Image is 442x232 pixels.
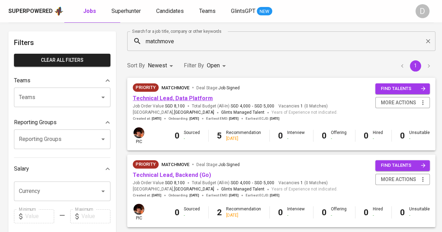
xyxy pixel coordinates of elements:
a: Teams [199,7,217,16]
span: more actions [381,175,416,184]
button: Open [98,186,108,196]
div: D [415,4,429,18]
div: Hired [373,206,383,218]
div: pic [133,127,145,145]
span: Job Order Value [133,180,185,186]
span: Created at : [133,116,161,121]
div: - [184,212,200,218]
input: Value [25,209,54,223]
span: Vacancies ( 0 Matches ) [278,180,328,186]
b: 5 [217,131,222,141]
h6: Filters [14,37,110,48]
div: Sourced [184,206,200,218]
span: Years of Experience not indicated. [271,109,338,116]
span: SGD 8,100 [165,180,185,186]
div: Superpowered [8,7,53,15]
b: 0 [364,208,369,217]
div: - [409,212,430,218]
b: 2 [217,208,222,217]
span: Total Budget (All-In) [192,103,274,109]
div: Offering [331,130,347,142]
p: Sort By [127,61,145,70]
span: 1 [299,180,303,186]
span: [GEOGRAPHIC_DATA] , [133,109,214,116]
b: 0 [175,208,180,217]
button: Clear [423,36,433,46]
div: Recommendation [226,130,261,142]
div: Teams [14,74,110,88]
p: Filter By [184,61,204,70]
span: Deal Stage : [196,85,240,90]
div: Offering [331,206,347,218]
button: more actions [375,97,430,108]
span: Job Signed [218,85,240,90]
button: find talents [375,83,430,94]
span: Glints Managed Talent [221,187,265,192]
span: SGD 5,000 [254,103,274,109]
b: 0 [278,208,283,217]
b: 0 [175,131,180,141]
span: Teams [199,8,216,14]
span: Total Budget (All-In) [192,180,274,186]
span: [DATE] [152,193,161,198]
a: Jobs [83,7,97,16]
span: [DATE] [229,193,239,198]
span: find talents [381,162,426,170]
a: Superhunter [111,7,142,16]
p: Newest [148,61,167,70]
span: SGD 4,000 [231,103,251,109]
span: Job Signed [218,162,240,167]
span: Years of Experience not indicated. [271,186,338,193]
span: NEW [257,8,272,15]
div: [DATE] [226,212,261,218]
div: New Job received from Demand Team [133,83,159,92]
span: Vacancies ( 0 Matches ) [278,103,328,109]
span: SGD 4,000 [231,180,251,186]
div: - [331,136,347,142]
div: Salary [14,162,110,176]
span: [DATE] [189,193,199,198]
img: diemas@glints.com [133,127,144,138]
div: Open [207,59,228,72]
a: Superpoweredapp logo [8,6,64,16]
div: Unsuitable [409,130,430,142]
span: Earliest EMD : [206,193,239,198]
b: 0 [364,131,369,141]
b: 0 [400,208,405,217]
span: - [252,103,253,109]
p: Teams [14,76,30,85]
b: Jobs [83,8,96,14]
div: - [287,136,305,142]
div: [DATE] [226,136,261,142]
span: Priority [133,84,159,91]
span: Earliest EMD : [206,116,239,121]
button: page 1 [410,60,421,72]
b: 0 [322,131,327,141]
a: Candidates [156,7,185,16]
span: Candidates [156,8,184,14]
div: - [409,136,430,142]
div: Unsuitable [409,206,430,218]
div: Newest [148,59,175,72]
span: [GEOGRAPHIC_DATA] [174,109,214,116]
span: SGD 8,100 [165,103,185,109]
span: Onboarding : [168,116,199,121]
span: more actions [381,98,416,107]
span: 1 [299,103,303,109]
span: [DATE] [229,116,239,121]
span: Created at : [133,193,161,198]
span: Superhunter [111,8,141,14]
span: SGD 5,000 [254,180,274,186]
span: Earliest ECJD : [246,193,280,198]
a: Technical Lead, Backend (Go) [133,172,211,178]
span: [DATE] [189,116,199,121]
div: New Job received from Demand Team [133,160,159,169]
p: Reporting Groups [14,118,57,127]
b: 0 [400,131,405,141]
input: Value [81,209,110,223]
span: Open [207,62,220,69]
span: find talents [381,85,426,93]
span: Glints Managed Talent [221,110,265,115]
button: more actions [375,174,430,185]
span: Deal Stage : [196,162,240,167]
